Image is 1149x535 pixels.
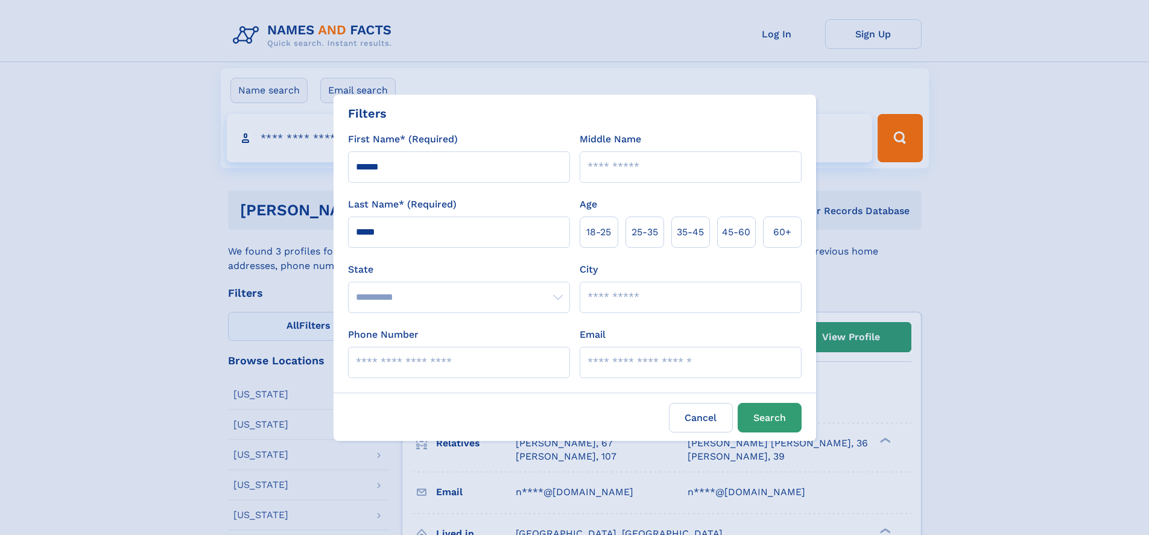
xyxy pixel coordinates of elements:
span: 18‑25 [586,225,611,239]
span: 35‑45 [677,225,704,239]
label: First Name* (Required) [348,132,458,147]
span: 60+ [773,225,791,239]
label: Cancel [669,403,733,432]
span: 25‑35 [631,225,658,239]
label: State [348,262,570,277]
label: Last Name* (Required) [348,197,457,212]
div: Filters [348,104,387,122]
label: Age [580,197,597,212]
span: 45‑60 [722,225,750,239]
button: Search [738,403,802,432]
label: City [580,262,598,277]
label: Phone Number [348,328,419,342]
label: Middle Name [580,132,641,147]
label: Email [580,328,606,342]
